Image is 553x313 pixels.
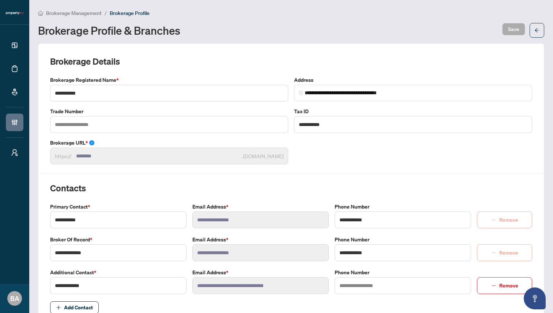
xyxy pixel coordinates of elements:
[294,76,532,84] label: Address
[477,211,532,228] button: Remove
[299,91,303,95] img: search_icon
[10,293,19,304] span: BA
[192,203,329,211] label: Email Address
[50,76,288,84] label: Brokerage Registered Name
[50,203,187,211] label: Primary Contact
[38,11,43,16] span: home
[242,152,283,160] span: .[DOMAIN_NAME]
[6,11,23,15] img: logo
[89,140,94,145] span: info-circle
[294,107,532,115] label: Tax ID
[50,107,288,115] label: Trade Number
[335,203,471,211] label: Phone Number
[38,24,180,36] h1: Brokerage Profile & Branches
[50,139,288,147] label: Brokerage URL
[534,28,539,33] span: arrow-left
[524,287,546,309] button: Open asap
[11,149,18,156] span: user-switch
[477,277,532,294] button: Remove
[335,236,471,244] label: Phone Number
[105,9,107,17] li: /
[192,236,329,244] label: Email Address
[46,10,102,16] span: Brokerage Management
[477,244,532,261] button: Remove
[56,305,61,310] span: plus
[335,268,471,276] label: Phone Number
[110,10,150,16] span: Brokerage Profile
[192,268,329,276] label: Email Address
[50,56,532,67] h2: Brokerage Details
[50,268,187,276] label: Additional Contact
[491,283,496,288] span: minus
[55,152,72,160] span: https://
[499,280,518,291] span: Remove
[502,23,525,35] button: Save
[50,182,532,194] h2: Contacts
[50,236,187,244] label: Broker of Record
